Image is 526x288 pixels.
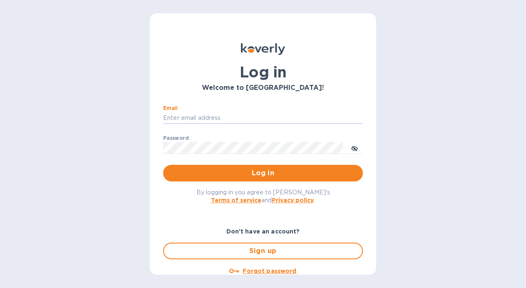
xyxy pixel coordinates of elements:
button: Sign up [163,243,363,259]
u: Forgot password [243,268,296,274]
label: Email [163,106,178,111]
img: Koverly [241,43,285,55]
a: Privacy policy [272,197,314,204]
a: Terms of service [211,197,261,204]
span: By logging in you agree to [PERSON_NAME]'s and . [196,189,330,204]
input: Enter email address [163,112,363,124]
button: Log in [163,165,363,181]
span: Sign up [171,246,355,256]
label: Password [163,136,189,141]
span: Log in [170,168,356,178]
b: Don't have an account? [226,228,300,235]
h1: Log in [163,63,363,81]
h3: Welcome to [GEOGRAPHIC_DATA]! [163,84,363,92]
button: toggle password visibility [346,139,363,156]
